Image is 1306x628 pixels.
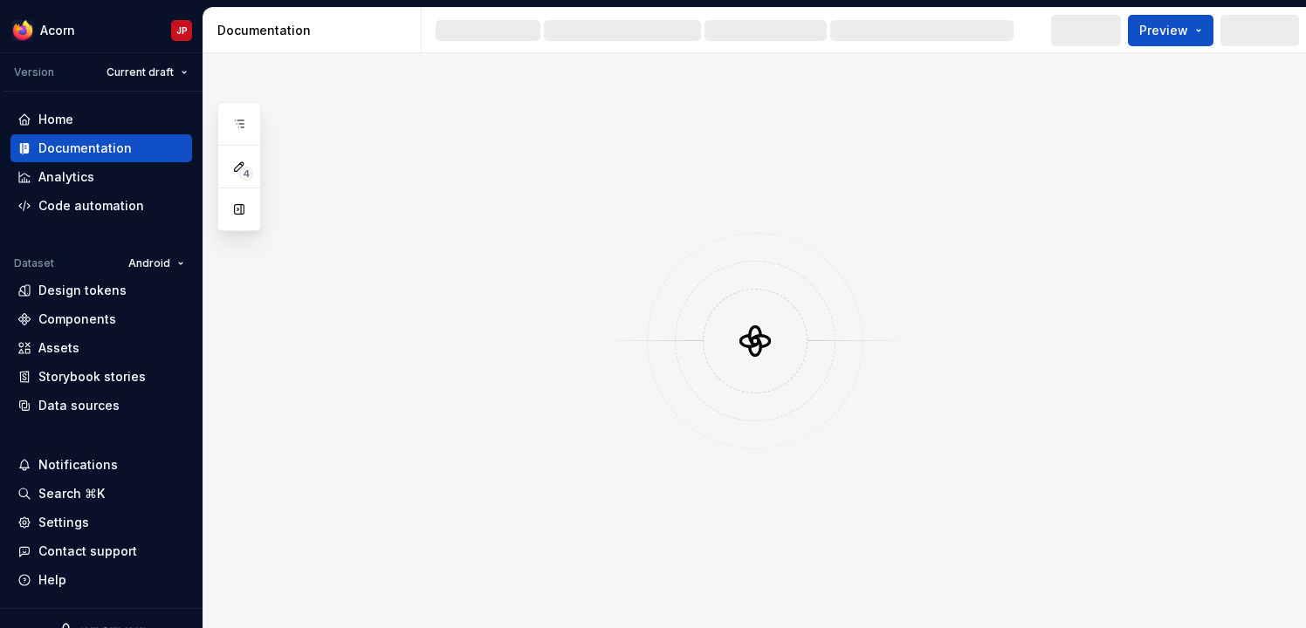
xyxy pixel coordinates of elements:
[10,276,192,304] a: Design tokens
[10,305,192,333] a: Components
[10,537,192,565] button: Contact support
[10,334,192,362] a: Assets
[38,397,120,414] div: Data sources
[14,256,54,270] div: Dataset
[10,192,192,220] a: Code automation
[1128,15,1213,46] button: Preview
[10,134,192,162] a: Documentation
[38,140,132,157] div: Documentation
[99,60,196,85] button: Current draft
[217,22,414,39] div: Documentation
[38,571,66,589] div: Help
[10,509,192,536] a: Settings
[176,24,188,38] div: JP
[10,451,192,479] button: Notifications
[10,480,192,508] button: Search ⌘K
[38,485,105,502] div: Search ⌘K
[38,168,94,186] div: Analytics
[12,20,33,41] img: 894890ef-b4b9-4142-abf4-a08b65caed53.png
[10,392,192,420] a: Data sources
[38,543,137,560] div: Contact support
[10,163,192,191] a: Analytics
[38,368,146,386] div: Storybook stories
[239,167,253,181] span: 4
[10,106,192,133] a: Home
[107,65,174,79] span: Current draft
[10,566,192,594] button: Help
[14,65,54,79] div: Version
[40,22,75,39] div: Acorn
[38,311,116,328] div: Components
[10,363,192,391] a: Storybook stories
[38,514,89,531] div: Settings
[128,256,170,270] span: Android
[1139,22,1188,39] span: Preview
[3,11,199,49] button: AcornJP
[38,339,79,357] div: Assets
[38,197,144,215] div: Code automation
[120,251,192,276] button: Android
[38,456,118,474] div: Notifications
[38,111,73,128] div: Home
[38,282,127,299] div: Design tokens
